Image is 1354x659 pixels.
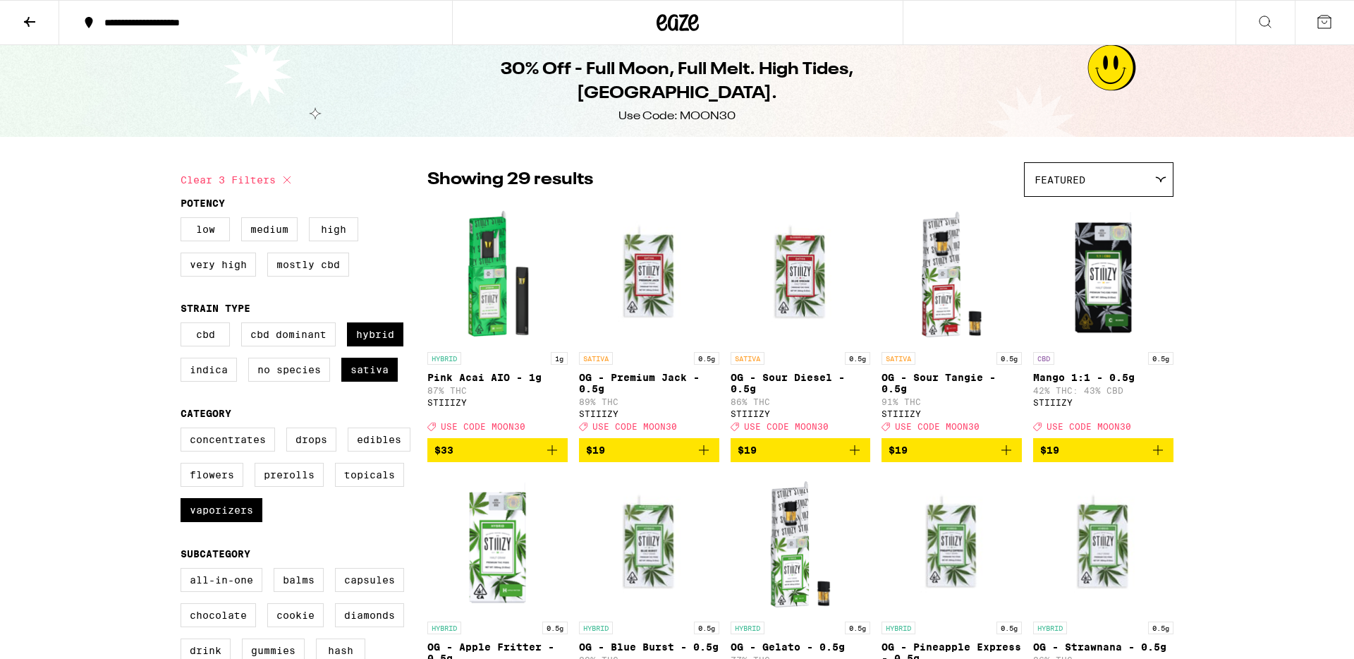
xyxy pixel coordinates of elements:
p: 1g [551,352,568,365]
p: HYBRID [882,622,915,634]
p: HYBRID [731,622,764,634]
h1: 30% Off - Full Moon, Full Melt. High Tides, [GEOGRAPHIC_DATA]. [420,58,934,106]
div: STIIIZY [882,409,1022,418]
label: Prerolls [255,463,324,487]
img: STIIIZY - OG - Premium Jack - 0.5g [579,204,719,345]
span: $33 [434,445,453,456]
button: Clear 3 filters [181,162,295,198]
button: Add to bag [882,438,1022,462]
div: STIIIZY [427,398,568,407]
img: STIIIZY - OG - Pineapple Express - 0.5g [882,473,1022,615]
p: Pink Acai AIO - 1g [427,372,568,383]
img: STIIIZY - OG - Blue Burst - 0.5g [579,473,719,615]
span: $19 [586,445,605,456]
p: 91% THC [882,397,1022,406]
p: 0.5g [996,352,1022,365]
span: $19 [889,445,908,456]
img: STIIIZY - OG - Strawnana - 0.5g [1033,473,1173,615]
button: Add to bag [731,438,871,462]
img: STIIIZY - Mango 1:1 - 0.5g [1033,204,1173,345]
label: High [309,217,358,241]
label: Mostly CBD [267,253,349,277]
label: Hybrid [347,322,403,346]
p: OG - Gelato - 0.5g [731,641,871,653]
p: CBD [1033,352,1054,365]
label: Indica [181,358,237,382]
p: 0.5g [996,622,1022,634]
a: Open page for Pink Acai AIO - 1g from STIIIZY [427,204,568,438]
label: Diamonds [335,603,404,627]
span: USE CODE MOON30 [441,422,525,431]
span: $19 [738,445,757,456]
span: USE CODE MOON30 [592,422,677,431]
p: 86% THC [731,397,871,406]
a: Open page for OG - Premium Jack - 0.5g from STIIIZY [579,204,719,438]
button: Add to bag [579,438,719,462]
p: Mango 1:1 - 0.5g [1033,372,1173,383]
div: STIIIZY [579,409,719,418]
p: 0.5g [845,352,870,365]
legend: Subcategory [181,548,250,560]
p: HYBRID [427,352,461,365]
legend: Category [181,408,231,419]
p: 89% THC [579,397,719,406]
label: Topicals [335,463,404,487]
span: Featured [1035,174,1085,186]
label: CBD [181,322,230,346]
label: Flowers [181,463,243,487]
label: Low [181,217,230,241]
p: HYBRID [579,622,613,634]
label: Very High [181,253,256,277]
p: SATIVA [731,352,764,365]
label: Sativa [341,358,398,382]
img: STIIIZY - OG - Apple Fritter - 0.5g [427,473,568,615]
label: Balms [274,568,324,592]
p: OG - Strawnana - 0.5g [1033,641,1173,653]
span: USE CODE MOON30 [895,422,980,431]
label: Edibles [348,428,410,452]
p: 87% THC [427,386,568,395]
label: CBD Dominant [241,322,336,346]
a: Open page for Mango 1:1 - 0.5g from STIIIZY [1033,204,1173,438]
p: HYBRID [427,622,461,634]
div: Use Code: MOON30 [618,109,736,124]
legend: Potency [181,198,225,209]
p: SATIVA [579,352,613,365]
p: 0.5g [845,622,870,634]
span: Hi. Need any help? [8,10,102,21]
label: Cookie [267,603,324,627]
label: Drops [286,428,336,452]
img: STIIIZY - Pink Acai AIO - 1g [427,204,568,345]
img: STIIIZY - OG - Gelato - 0.5g [731,473,871,615]
label: Chocolate [181,603,256,627]
p: 42% THC: 43% CBD [1033,386,1173,395]
img: STIIIZY - OG - Sour Diesel - 0.5g [731,204,871,345]
button: Add to bag [1033,438,1173,462]
p: 0.5g [1148,622,1173,634]
label: All-In-One [181,568,262,592]
span: USE CODE MOON30 [1047,422,1131,431]
p: HYBRID [1033,622,1067,634]
button: Add to bag [427,438,568,462]
span: $19 [1040,445,1059,456]
p: OG - Sour Diesel - 0.5g [731,372,871,394]
p: OG - Sour Tangie - 0.5g [882,372,1022,394]
label: No Species [248,358,330,382]
img: STIIIZY - OG - Sour Tangie - 0.5g [882,204,1022,345]
a: Open page for OG - Sour Diesel - 0.5g from STIIIZY [731,204,871,438]
p: 0.5g [694,352,719,365]
p: OG - Premium Jack - 0.5g [579,372,719,394]
p: OG - Blue Burst - 0.5g [579,641,719,653]
label: Medium [241,217,298,241]
label: Vaporizers [181,498,262,522]
p: 0.5g [694,622,719,634]
label: Capsules [335,568,404,592]
a: Open page for OG - Sour Tangie - 0.5g from STIIIZY [882,204,1022,438]
div: STIIIZY [731,409,871,418]
label: Concentrates [181,428,275,452]
p: 0.5g [1148,352,1173,365]
p: SATIVA [882,352,915,365]
p: 0.5g [542,622,568,634]
span: USE CODE MOON30 [744,422,829,431]
legend: Strain Type [181,303,250,314]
